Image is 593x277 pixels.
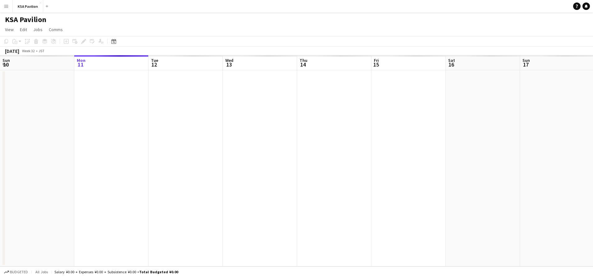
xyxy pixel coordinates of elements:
[5,48,19,54] div: [DATE]
[13,0,43,12] button: KSA Pavilion
[225,58,233,63] span: Wed
[21,48,36,53] span: Week 32
[224,61,233,68] span: 13
[17,25,30,34] a: Edit
[5,27,14,32] span: View
[76,61,85,68] span: 11
[34,270,49,274] span: All jobs
[3,269,29,275] button: Budgeted
[522,61,530,68] span: 17
[299,61,307,68] span: 14
[447,61,455,68] span: 16
[77,58,85,63] span: Mon
[2,61,10,68] span: 10
[139,270,178,274] span: Total Budgeted ¥0.00
[5,15,46,24] h1: KSA Pavilion
[39,48,44,53] div: JST
[49,27,63,32] span: Comms
[373,61,379,68] span: 15
[20,27,27,32] span: Edit
[522,58,530,63] span: Sun
[10,270,28,274] span: Budgeted
[46,25,65,34] a: Comms
[33,27,43,32] span: Jobs
[150,61,158,68] span: 12
[300,58,307,63] span: Thu
[448,58,455,63] span: Sat
[2,25,16,34] a: View
[54,270,178,274] div: Salary ¥0.00 + Expenses ¥0.00 + Subsistence ¥0.00 =
[374,58,379,63] span: Fri
[2,58,10,63] span: Sun
[31,25,45,34] a: Jobs
[151,58,158,63] span: Tue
